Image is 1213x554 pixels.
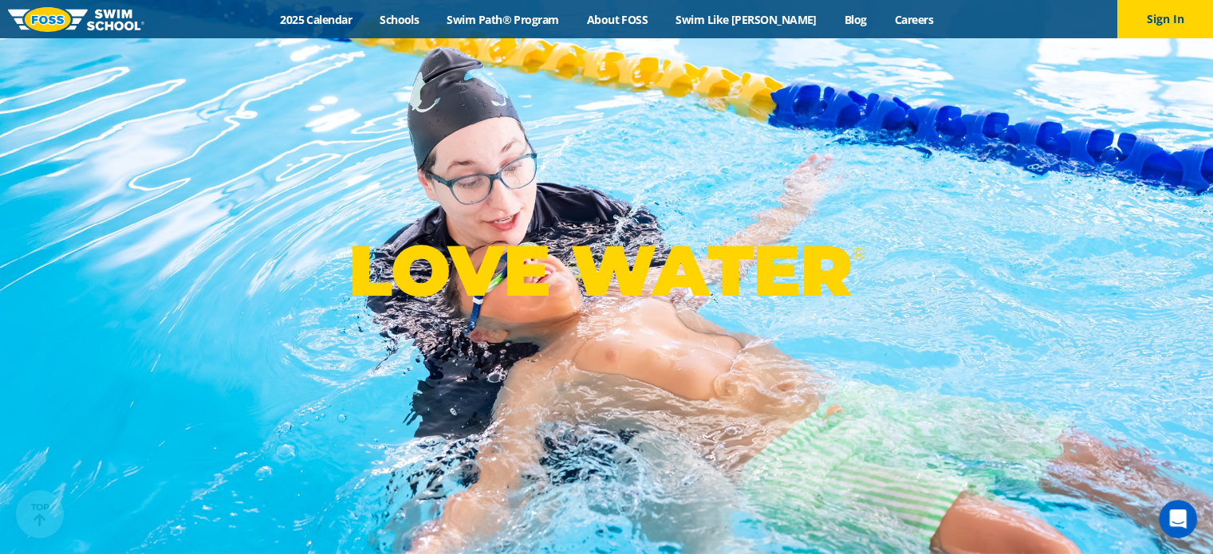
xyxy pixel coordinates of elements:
iframe: Intercom live chat [1159,500,1197,538]
img: FOSS Swim School Logo [8,7,144,32]
a: Swim Like [PERSON_NAME] [662,12,831,27]
div: TOP [31,502,49,527]
a: Schools [366,12,433,27]
a: About FOSS [573,12,662,27]
a: Careers [880,12,947,27]
a: Blog [830,12,880,27]
sup: ® [852,244,864,264]
a: 2025 Calendar [266,12,366,27]
p: LOVE WATER [349,228,864,313]
a: Swim Path® Program [433,12,573,27]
